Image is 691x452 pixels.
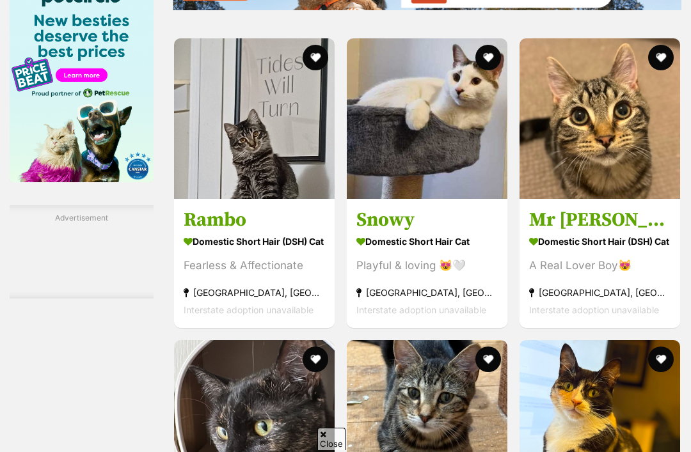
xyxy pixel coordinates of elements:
strong: Domestic Short Hair (DSH) Cat [529,232,671,251]
div: Advertisement [10,205,154,299]
img: Rambo - Domestic Short Hair (DSH) Cat [174,38,335,199]
strong: Domestic Short Hair (DSH) Cat [184,232,325,251]
button: favourite [648,347,674,372]
a: Mr [PERSON_NAME] Domestic Short Hair (DSH) Cat A Real Lover Boy😻 [GEOGRAPHIC_DATA], [GEOGRAPHIC_D... [520,198,680,328]
div: Fearless & Affectionate [184,257,325,274]
span: Interstate adoption unavailable [529,304,659,315]
strong: [GEOGRAPHIC_DATA], [GEOGRAPHIC_DATA] [356,284,498,301]
button: favourite [648,45,674,70]
img: Mr Bing Bing - Domestic Short Hair (DSH) Cat [520,38,680,199]
span: Interstate adoption unavailable [356,304,486,315]
img: Snowy - Domestic Short Hair Cat [347,38,507,199]
span: Interstate adoption unavailable [184,304,314,315]
div: A Real Lover Boy😻 [529,257,671,274]
strong: [GEOGRAPHIC_DATA], [GEOGRAPHIC_DATA] [184,284,325,301]
button: favourite [303,45,328,70]
h3: Mr [PERSON_NAME] [529,208,671,232]
a: Rambo Domestic Short Hair (DSH) Cat Fearless & Affectionate [GEOGRAPHIC_DATA], [GEOGRAPHIC_DATA] ... [174,198,335,328]
button: favourite [475,347,501,372]
h3: Snowy [356,208,498,232]
h3: Rambo [184,208,325,232]
strong: [GEOGRAPHIC_DATA], [GEOGRAPHIC_DATA] [529,284,671,301]
button: favourite [475,45,501,70]
span: Close [317,428,345,450]
a: Snowy Domestic Short Hair Cat Playful & loving 😻🤍 [GEOGRAPHIC_DATA], [GEOGRAPHIC_DATA] Interstate... [347,198,507,328]
button: favourite [303,347,328,372]
div: Playful & loving 😻🤍 [356,257,498,274]
strong: Domestic Short Hair Cat [356,232,498,251]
